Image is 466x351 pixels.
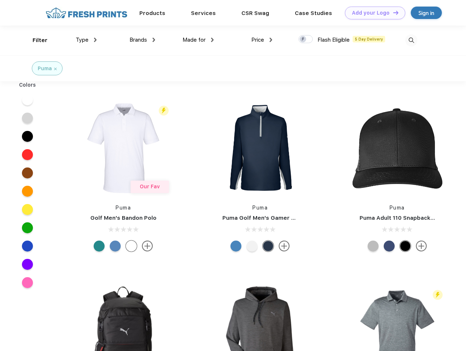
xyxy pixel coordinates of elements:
img: func=resize&h=266 [211,99,309,197]
a: Golf Men's Bandon Polo [90,215,157,221]
img: more.svg [142,241,153,252]
span: Type [76,37,89,43]
div: Green Lagoon [94,241,105,252]
a: Puma [390,205,405,211]
a: Sign in [411,7,442,19]
img: dropdown.png [211,38,214,42]
div: Bright Cobalt [230,241,241,252]
div: Bright White [247,241,258,252]
img: more.svg [416,241,427,252]
div: Navy Blazer [263,241,274,252]
a: Puma [252,205,268,211]
div: Filter [33,36,48,45]
a: Services [191,10,216,16]
div: Lake Blue [110,241,121,252]
div: Quarry with Brt Whit [368,241,379,252]
a: Products [139,10,165,16]
div: Puma [38,65,52,72]
img: flash_active_toggle.svg [159,106,169,116]
img: DT [393,11,398,15]
img: dropdown.png [153,38,155,42]
a: Puma [116,205,131,211]
img: more.svg [279,241,290,252]
img: func=resize&h=266 [75,99,172,197]
img: dropdown.png [94,38,97,42]
img: desktop_search.svg [405,34,417,46]
img: dropdown.png [270,38,272,42]
span: 5 Day Delivery [353,36,385,42]
img: flash_active_toggle.svg [433,290,443,300]
div: Bright White [126,241,137,252]
span: Our Fav [140,184,160,189]
div: Colors [14,81,42,89]
span: Flash Eligible [317,37,350,43]
span: Made for [183,37,206,43]
span: Brands [129,37,147,43]
div: Sign in [418,9,434,17]
span: Price [251,37,264,43]
a: Puma Golf Men's Gamer Golf Quarter-Zip [222,215,338,221]
img: filter_cancel.svg [54,68,57,70]
div: Peacoat Qut Shd [384,241,395,252]
img: func=resize&h=266 [349,99,446,197]
a: CSR Swag [241,10,269,16]
div: Add your Logo [352,10,390,16]
div: Pma Blk Pma Blk [400,241,411,252]
img: fo%20logo%202.webp [44,7,129,19]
